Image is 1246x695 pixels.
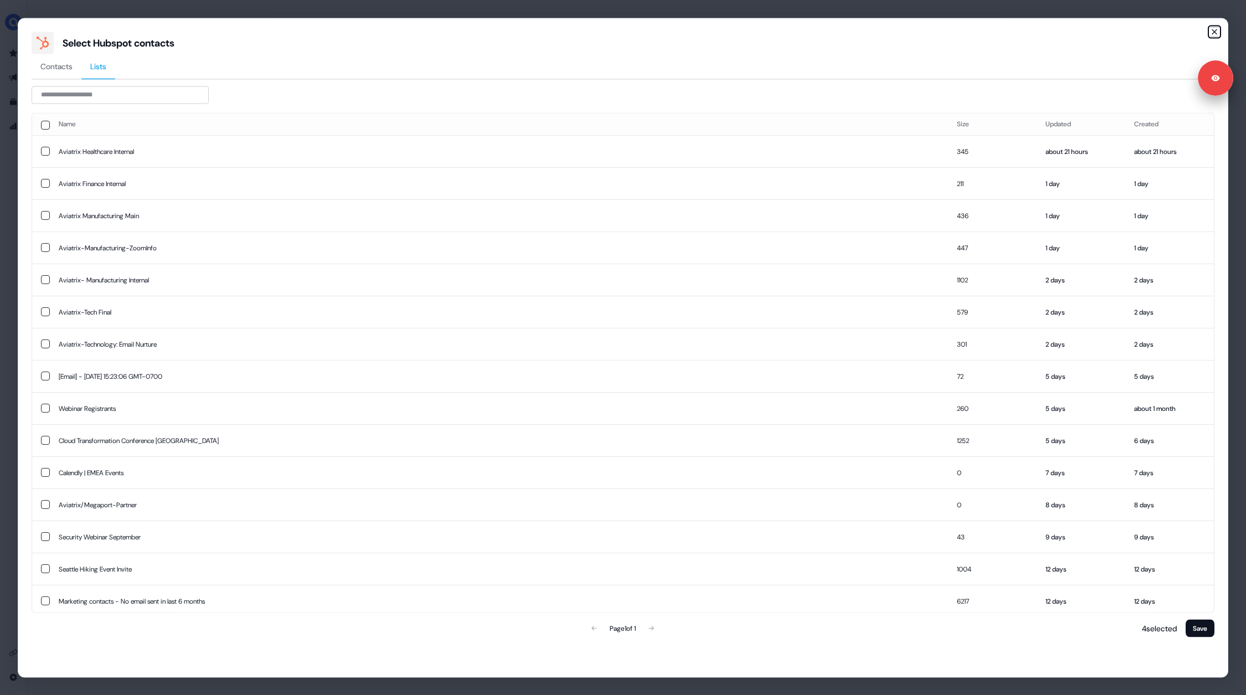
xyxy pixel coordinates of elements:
[1046,563,1116,574] div: 12 days
[1134,306,1205,317] div: 2 days
[1046,306,1116,317] div: 2 days
[1134,146,1205,157] div: about 21 hours
[63,36,174,49] div: Select Hubspot contacts
[1125,113,1214,135] th: Created
[948,456,1037,488] td: 0
[948,521,1037,553] td: 43
[1134,338,1205,349] div: 2 days
[1134,531,1205,542] div: 9 days
[50,488,948,521] td: Aviatrix/Megaport-Partner
[1037,113,1125,135] th: Updated
[948,296,1037,328] td: 579
[90,60,106,71] span: Lists
[1134,499,1205,510] div: 8 days
[50,296,948,328] td: Aviatrix-Tech Final
[40,60,73,71] span: Contacts
[50,199,948,231] td: Aviatrix Manufacturing Main
[1046,242,1116,253] div: 1 day
[50,456,948,488] td: Calendly | EMEA Events
[50,264,948,296] td: Aviatrix- Manufacturing Internal
[1137,622,1177,634] p: 4 selected
[1046,499,1116,510] div: 8 days
[1186,619,1214,637] button: Save
[948,113,1037,135] th: Size
[948,424,1037,456] td: 1252
[1134,178,1205,189] div: 1 day
[610,622,636,634] div: Page 1 of 1
[50,135,948,167] td: Aviatrix Healthcare Internal
[1134,467,1205,478] div: 7 days
[948,553,1037,585] td: 1004
[948,392,1037,424] td: 260
[50,231,948,264] td: Aviatrix-Manufacturing-ZoomInfo
[50,424,948,456] td: Cloud Transformation Conference [GEOGRAPHIC_DATA]
[1134,242,1205,253] div: 1 day
[1046,178,1116,189] div: 1 day
[948,135,1037,167] td: 345
[1134,210,1205,221] div: 1 day
[948,360,1037,392] td: 72
[1046,274,1116,285] div: 2 days
[1046,338,1116,349] div: 2 days
[1046,210,1116,221] div: 1 day
[948,231,1037,264] td: 447
[1046,370,1116,382] div: 5 days
[948,167,1037,199] td: 211
[1046,146,1116,157] div: about 21 hours
[1134,370,1205,382] div: 5 days
[948,199,1037,231] td: 436
[50,521,948,553] td: Security Webinar September
[1134,403,1205,414] div: about 1 month
[50,167,948,199] td: Aviatrix Finance Internal
[1046,467,1116,478] div: 7 days
[1134,435,1205,446] div: 6 days
[1046,435,1116,446] div: 5 days
[1046,403,1116,414] div: 5 days
[50,360,948,392] td: [Email] - [DATE] 15:23:06 GMT-0700
[948,488,1037,521] td: 0
[1134,274,1205,285] div: 2 days
[1134,595,1205,606] div: 12 days
[948,585,1037,617] td: 6217
[1134,563,1205,574] div: 12 days
[1046,531,1116,542] div: 9 days
[948,264,1037,296] td: 1102
[50,585,948,617] td: Marketing contacts - No email sent in last 6 months
[50,113,948,135] th: Name
[50,392,948,424] td: Webinar Registrants
[948,328,1037,360] td: 301
[1046,595,1116,606] div: 12 days
[50,328,948,360] td: Aviatrix-Technology: Email Nurture
[50,553,948,585] td: Seattle Hiking Event Invite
